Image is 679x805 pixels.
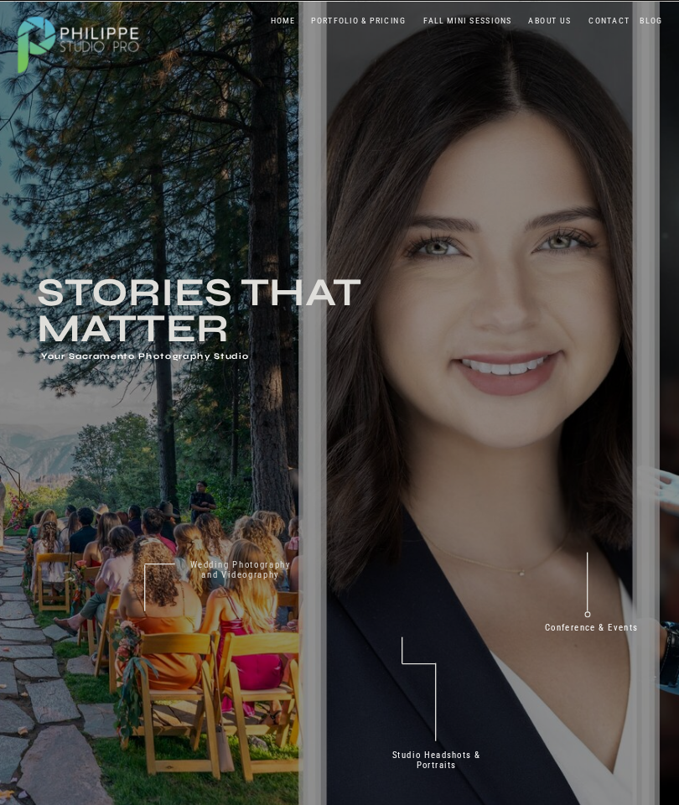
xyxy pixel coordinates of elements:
a: HOME [258,16,306,27]
a: Studio Headshots & Portraits [379,750,495,774]
a: BLOG [637,15,666,26]
h3: Stories that Matter [37,274,402,343]
a: PORTFOLIO & PRICING [307,15,411,26]
a: Wedding Photography and Videography [182,559,299,589]
p: 70+ 5 Star reviews on Google & Yelp [454,559,606,589]
a: CONTACT [586,15,632,26]
a: FALL MINI SESSIONS [421,15,515,26]
h1: Your Sacramento Photography Studio [41,351,262,363]
a: ABOUT US [526,15,573,26]
a: Conference & Events [537,622,646,637]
